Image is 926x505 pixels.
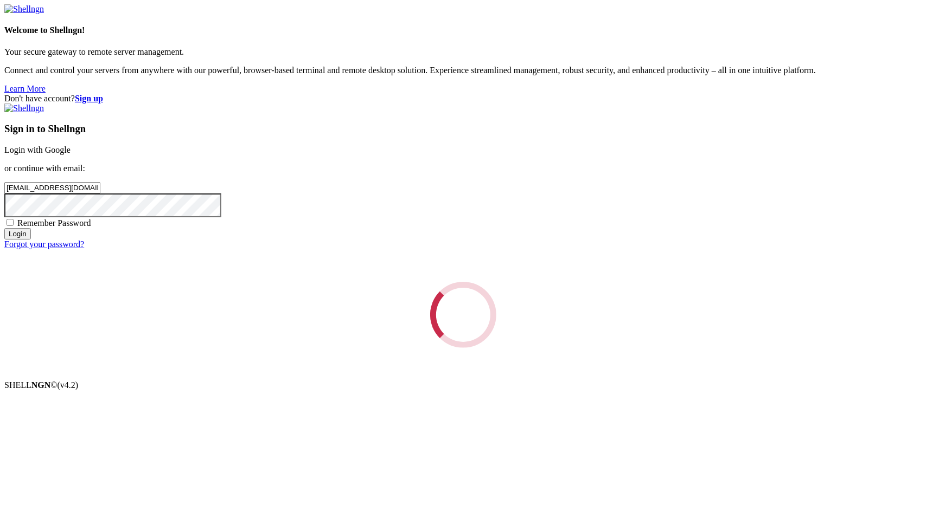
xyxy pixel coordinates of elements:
span: SHELL © [4,380,78,390]
a: Forgot your password? [4,239,84,249]
b: NGN [31,380,51,390]
p: or continue with email: [4,164,922,173]
input: Email address [4,182,100,193]
div: Loading... [427,279,499,351]
img: Shellngn [4,4,44,14]
p: Connect and control your servers from anywhere with our powerful, browser-based terminal and remo... [4,66,922,75]
h3: Sign in to Shellngn [4,123,922,135]
p: Your secure gateway to remote server management. [4,47,922,57]
h4: Welcome to Shellngn! [4,25,922,35]
a: Learn More [4,84,46,93]
input: Remember Password [7,219,14,226]
img: Shellngn [4,103,44,113]
input: Login [4,228,31,239]
a: Sign up [75,94,103,103]
span: 4.2.0 [58,380,79,390]
a: Login with Google [4,145,71,154]
div: Don't have account? [4,94,922,103]
span: Remember Password [17,218,91,228]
